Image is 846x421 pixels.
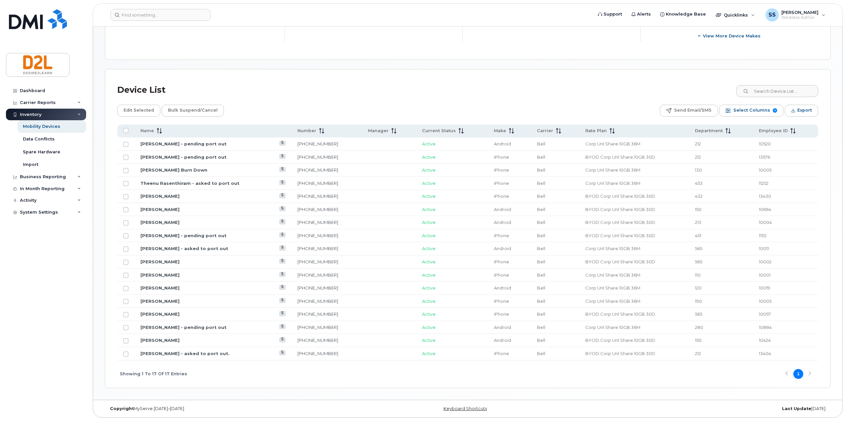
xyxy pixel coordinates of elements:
[297,220,338,225] a: [PHONE_NUMBER]
[124,105,154,115] span: Edit Selected
[140,298,180,304] a: [PERSON_NAME]
[695,154,701,160] span: 212
[494,141,511,146] span: Android
[733,105,770,115] span: Select Columns
[297,285,338,290] a: [PHONE_NUMBER]
[297,128,316,134] span: Number
[297,338,338,343] a: [PHONE_NUMBER]
[759,220,772,225] span: 10004
[297,167,338,173] a: [PHONE_NUMBER]
[422,193,436,199] span: Active
[494,207,511,212] span: Android
[279,285,286,290] a: View Last Bill
[781,15,819,20] span: Wireless Admin
[537,351,545,356] span: Bell
[537,246,545,251] span: Bell
[422,272,436,278] span: Active
[279,324,286,329] a: View Last Bill
[773,108,777,113] span: 9
[368,128,389,134] span: Manager
[585,128,607,134] span: Rate Plan
[422,338,436,343] span: Active
[604,11,622,18] span: Support
[279,245,286,250] a: View Last Bill
[585,298,640,304] span: Corp Unl Share 10GB 36M
[674,105,712,115] span: Send Email/SMS
[695,233,701,238] span: 451
[759,351,771,356] span: 13404
[695,141,701,146] span: 212
[695,298,702,304] span: 190
[422,259,436,264] span: Active
[279,180,286,185] a: View Last Bill
[537,167,545,173] span: Bell
[585,154,655,160] span: BYOD Corp Unl Share 10GB 30D
[537,220,545,225] span: Bell
[297,298,338,304] a: [PHONE_NUMBER]
[494,246,511,251] span: Android
[140,141,227,146] a: [PERSON_NAME] - pending port out
[759,154,770,160] span: 13576
[494,298,509,304] span: iPhone
[537,272,545,278] span: Bell
[494,338,511,343] span: Android
[537,128,553,134] span: Carrier
[695,128,723,134] span: Department
[537,207,545,212] span: Bell
[585,207,655,212] span: BYOD Corp Unl Share 10GB 30D
[537,193,545,199] span: Bell
[140,154,227,160] a: [PERSON_NAME] - pending port out
[537,259,545,264] span: Bell
[759,233,767,238] span: 11112
[695,338,702,343] span: 150
[695,193,703,199] span: 432
[585,338,655,343] span: BYOD Corp Unl Share 10GB 30D
[761,8,830,22] div: Shelemiah Sotelo
[695,220,701,225] span: 213
[537,285,545,290] span: Bell
[494,272,509,278] span: iPhone
[297,141,338,146] a: [PHONE_NUMBER]
[793,369,803,379] button: Page 1
[759,298,771,304] span: 10005
[593,8,627,21] a: Support
[110,406,134,411] strong: Copyright
[759,338,771,343] span: 10424
[768,11,776,19] span: SS
[537,154,545,160] span: Bell
[168,105,218,115] span: Bulk Suspend/Cancel
[759,285,770,290] span: 10019
[585,167,640,173] span: Corp Unl Share 10GB 36M
[759,246,769,251] span: 10011
[279,311,286,316] a: View Last Bill
[585,233,655,238] span: BYOD Corp Unl Share 10GB 30D
[695,325,703,330] span: 280
[140,193,180,199] a: [PERSON_NAME]
[537,311,545,317] span: Bell
[537,141,545,146] span: Bell
[759,167,771,173] span: 10005
[695,272,701,278] span: 110
[422,181,436,186] span: Active
[494,233,509,238] span: iPhone
[494,128,506,134] span: Make
[585,193,655,199] span: BYOD Corp Unl Share 10GB 30D
[422,207,436,212] span: Active
[279,350,286,355] a: View Last Bill
[422,325,436,330] span: Active
[140,207,180,212] a: [PERSON_NAME]
[785,105,818,117] button: Export
[279,233,286,237] a: View Last Bill
[140,259,180,264] a: [PERSON_NAME]
[651,30,808,42] button: View More Device Makes
[585,285,640,290] span: Corp Unl Share 10GB 36M
[656,8,711,21] a: Knowledge Base
[422,285,436,290] span: Active
[422,233,436,238] span: Active
[110,9,211,21] input: Find something...
[162,105,224,117] button: Bulk Suspend/Cancel
[724,12,748,18] span: Quicklinks
[140,181,239,186] a: Theenu Rasenthiram - asked to port out
[140,246,228,251] a: [PERSON_NAME] - asked to port out
[695,246,702,251] span: 565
